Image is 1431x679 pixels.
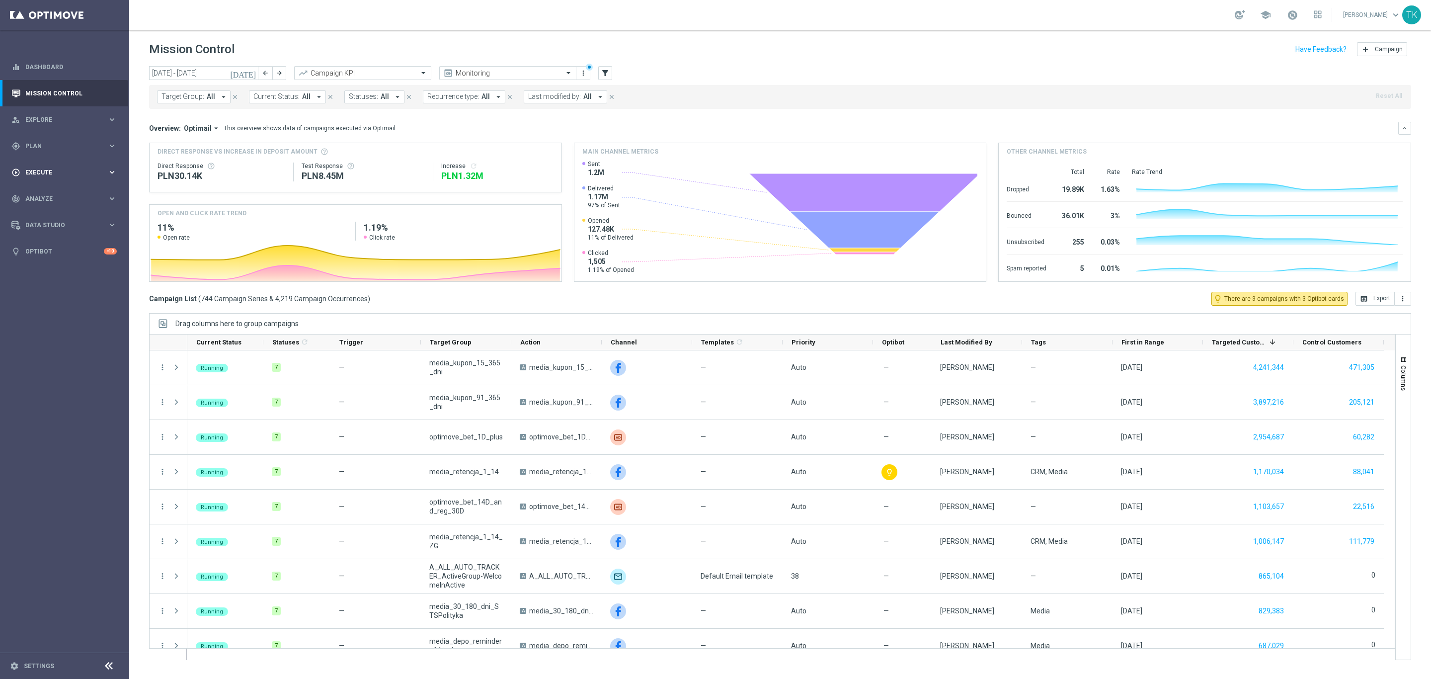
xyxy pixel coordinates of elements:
i: close [506,93,513,100]
button: 865,104 [1258,570,1285,583]
span: Drag columns here to group campaigns [175,320,299,328]
span: media_30_180_dni_STSPolityka [529,606,593,615]
i: track_changes [11,194,20,203]
i: arrow_back [262,70,269,77]
div: Total [1058,168,1084,176]
span: Calculate column [734,337,743,347]
span: — [701,502,706,511]
div: Analyze [11,194,107,203]
h4: Main channel metrics [582,147,658,156]
span: school [1260,9,1271,20]
span: Running [201,469,223,476]
span: Click rate [369,234,395,242]
div: 0.01% [1096,259,1120,275]
button: more_vert [158,398,167,407]
div: Rate Trend [1132,168,1403,176]
span: First in Range [1121,339,1164,346]
img: Criteo [610,429,626,445]
span: Auto [791,398,806,406]
div: Plan [11,142,107,151]
button: 88,041 [1352,466,1375,478]
div: PLN1,322,178 [441,170,554,182]
span: A [520,538,526,544]
span: Execute [25,170,107,175]
span: Direct Response VS Increase In Deposit Amount [158,147,318,156]
div: Unsubscribed [1007,233,1046,249]
img: Criteo [610,499,626,515]
span: Current Status [196,339,241,346]
span: Optibot [882,339,904,346]
button: more_vert [158,502,167,511]
span: Columns [1400,365,1408,391]
h2: 11% [158,222,347,234]
button: 22,516 [1352,501,1375,513]
span: Templates [701,339,734,346]
colored-tag: Running [196,398,228,407]
span: — [701,467,706,476]
button: 60,282 [1352,431,1375,443]
span: CRM, Media [1031,467,1068,476]
span: Running [201,365,223,371]
button: 111,779 [1348,535,1375,548]
button: close [404,91,413,102]
button: 1,170,034 [1252,466,1285,478]
span: A [520,364,526,370]
span: media_kupon_91_365_dni [429,393,503,411]
span: Running [201,434,223,441]
span: 1,505 [588,257,634,266]
button: Last modified by: All arrow_drop_down [524,90,607,103]
a: Dashboard [25,54,117,80]
button: 3,897,216 [1252,396,1285,409]
button: keyboard_arrow_down [1398,122,1411,135]
span: media_kupon_91_365_dni [529,398,593,407]
span: — [701,398,706,407]
div: 36.01K [1058,207,1084,223]
i: refresh [735,338,743,346]
div: Execute [11,168,107,177]
i: refresh [470,162,477,170]
button: 687,029 [1258,640,1285,652]
div: 1.63% [1096,180,1120,196]
button: arrow_forward [272,66,286,80]
button: 1,103,657 [1252,501,1285,513]
span: — [883,432,889,441]
span: — [883,502,889,511]
div: Optibot [11,238,117,264]
button: close [326,91,335,102]
span: — [1031,363,1036,372]
span: Auto [791,363,806,371]
span: Tags [1031,339,1046,346]
div: gps_fixed Plan keyboard_arrow_right [11,142,117,150]
span: Control Customers [1302,339,1361,346]
input: Have Feedback? [1295,46,1347,53]
i: arrow_drop_down [494,92,503,101]
span: — [339,398,344,406]
span: — [701,363,706,372]
div: Direct Response [158,162,285,170]
div: Data Studio keyboard_arrow_right [11,221,117,229]
i: play_circle_outline [11,168,20,177]
span: Target Group: [161,92,204,101]
span: Targeted Customers [1212,339,1266,346]
div: Explore [11,115,107,124]
button: lightbulb Optibot +10 [11,248,117,255]
span: A [520,643,526,649]
i: arrow_drop_down [212,124,221,133]
img: Facebook Custom Audience [610,603,626,619]
a: Settings [24,663,54,669]
div: Test Response [302,162,425,170]
img: Facebook Custom Audience [610,534,626,550]
span: media_retencja_1_14_ZG [529,537,593,546]
button: Optimail arrow_drop_down [181,124,224,133]
span: Action [520,339,541,346]
h1: Mission Control [149,42,235,57]
div: 15 Sep 2025, Monday [1121,398,1142,407]
i: add [1361,45,1369,53]
colored-tag: Running [196,363,228,372]
div: 7 [272,398,281,407]
span: — [883,398,889,407]
i: more_vert [579,69,587,77]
